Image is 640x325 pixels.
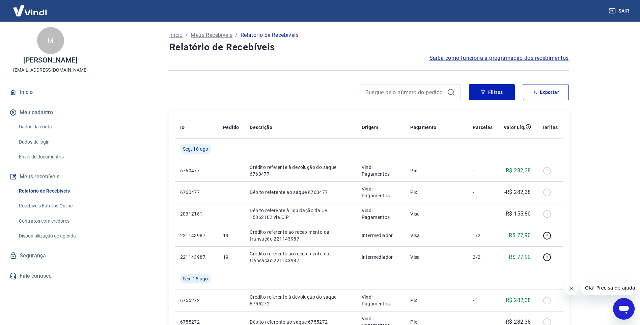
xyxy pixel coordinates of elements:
[581,280,635,295] iframe: Mensagem da empresa
[8,169,93,184] button: Meus recebíveis
[180,297,212,304] p: 6755272
[473,210,493,217] p: -
[180,124,185,131] p: ID
[504,124,526,131] p: Valor Líq.
[241,31,299,39] p: Relatório de Recebíveis
[469,84,515,100] button: Filtros
[365,87,444,97] input: Busque pelo número do pedido
[410,232,462,239] p: Visa
[362,124,378,131] p: Origem
[16,214,93,228] a: Contratos com credores
[183,275,208,282] span: Sex, 15 ago
[223,254,239,260] p: 19
[362,164,400,177] p: Vindi Pagamentos
[186,31,188,39] p: /
[250,164,351,177] p: Crédito referente à devolução do saque 6760477
[8,85,93,100] a: Início
[169,31,183,39] a: Início
[410,210,462,217] p: Visa
[506,296,531,304] p: R$ 282,38
[410,167,462,174] p: Pix
[37,27,64,54] div: M
[473,167,493,174] p: -
[362,207,400,221] p: Vindi Pagamentos
[250,189,351,196] p: Débito referente ao saque 6760477
[608,5,632,17] button: Sair
[250,229,351,242] p: Crédito referente ao recebimento da transação 221143987
[180,254,212,260] p: 221143987
[235,31,238,39] p: /
[16,199,93,213] a: Recebíveis Futuros Online
[191,31,232,39] a: Meus Recebíveis
[183,146,208,152] span: Seg, 18 ago
[362,254,400,260] p: Intermediador
[8,248,93,263] a: Segurança
[250,250,351,264] p: Crédito referente ao recebimento da transação 221143987
[169,41,569,54] h4: Relatório de Recebíveis
[504,210,531,218] p: -R$ 155,80
[362,232,400,239] p: Intermediador
[613,298,635,320] iframe: Botão para abrir a janela de mensagens
[223,232,239,239] p: 19
[16,184,93,198] a: Relatório de Recebíveis
[473,124,493,131] p: Parcelas
[504,188,531,196] p: -R$ 282,38
[410,254,462,260] p: Visa
[250,207,351,221] p: Débito referente à liquidação da UR 15862102 via CIP
[473,297,493,304] p: -
[223,124,239,131] p: Pedido
[180,210,212,217] p: 20312181
[362,185,400,199] p: Vindi Pagamentos
[250,124,272,131] p: Descrição
[362,294,400,307] p: Vindi Pagamentos
[8,0,52,21] img: Vindi
[473,232,493,239] p: 1/2
[16,150,93,164] a: Envio de documentos
[429,54,569,62] a: Saiba como funciona a programação dos recebimentos
[523,84,569,100] button: Exportar
[8,269,93,283] a: Fale conosco
[473,254,493,260] p: 2/2
[410,189,462,196] p: Pix
[410,124,437,131] p: Pagamento
[473,189,493,196] p: -
[8,105,93,120] button: Meu cadastro
[16,135,93,149] a: Dados de login
[13,67,88,74] p: [EMAIL_ADDRESS][DOMAIN_NAME]
[410,297,462,304] p: Pix
[565,282,578,295] iframe: Fechar mensagem
[509,253,531,261] p: R$ 77,90
[4,5,57,10] span: Olá! Precisa de ajuda?
[180,232,212,239] p: 221143987
[180,189,212,196] p: 6760477
[23,57,77,64] p: [PERSON_NAME]
[542,124,558,131] p: Tarifas
[509,231,531,240] p: R$ 77,90
[16,120,93,134] a: Dados da conta
[250,294,351,307] p: Crédito referente à devolução do saque 6755272
[16,229,93,243] a: Disponibilização de agenda
[180,167,212,174] p: 6760477
[506,167,531,175] p: R$ 282,38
